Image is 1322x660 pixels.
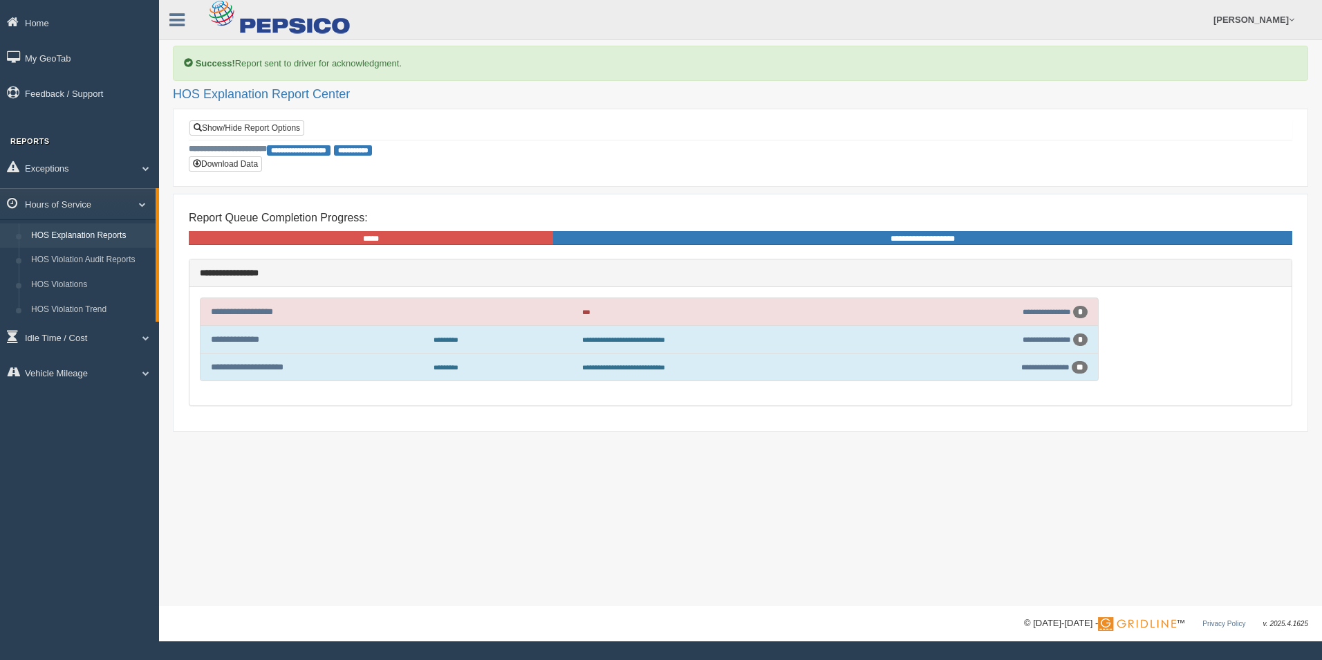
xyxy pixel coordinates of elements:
[25,297,156,322] a: HOS Violation Trend
[1098,617,1176,631] img: Gridline
[173,88,1308,102] h2: HOS Explanation Report Center
[173,46,1308,81] div: Report sent to driver for acknowledgment.
[25,248,156,273] a: HOS Violation Audit Reports
[25,273,156,297] a: HOS Violations
[189,120,304,136] a: Show/Hide Report Options
[1263,620,1308,627] span: v. 2025.4.1625
[189,156,262,172] button: Download Data
[196,58,235,68] b: Success!
[1024,616,1308,631] div: © [DATE]-[DATE] - ™
[1202,620,1245,627] a: Privacy Policy
[25,223,156,248] a: HOS Explanation Reports
[189,212,1292,224] h4: Report Queue Completion Progress:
